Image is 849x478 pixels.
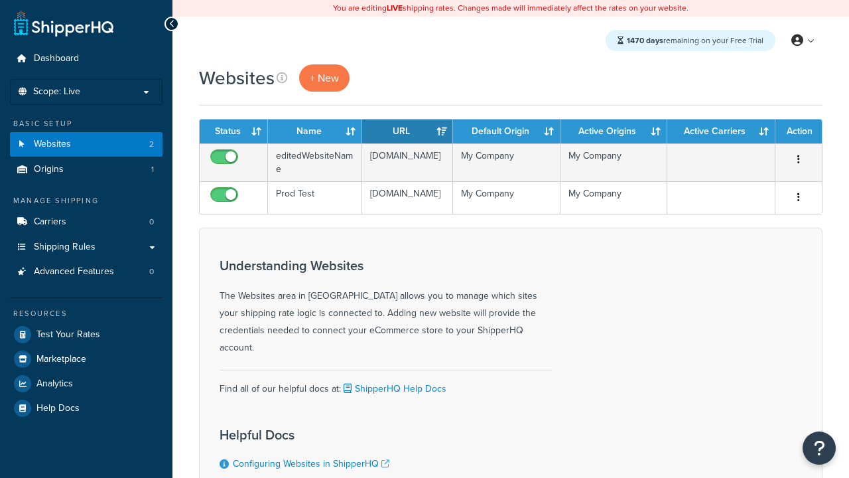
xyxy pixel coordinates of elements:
[268,119,362,143] th: Name: activate to sort column ascending
[387,2,403,14] b: LIVE
[36,354,86,365] span: Marketplace
[10,157,163,182] li: Origins
[560,143,667,181] td: My Company
[36,329,100,341] span: Test Your Rates
[149,266,154,278] span: 0
[149,216,154,228] span: 0
[362,181,453,214] td: [DOMAIN_NAME]
[10,195,163,206] div: Manage Shipping
[220,428,458,442] h3: Helpful Docs
[10,157,163,182] a: Origins 1
[310,70,339,86] span: + New
[10,308,163,319] div: Resources
[10,260,163,284] a: Advanced Features 0
[10,347,163,371] a: Marketplace
[803,432,836,465] button: Open Resource Center
[10,132,163,157] li: Websites
[149,139,154,150] span: 2
[10,118,163,129] div: Basic Setup
[10,372,163,396] a: Analytics
[200,119,268,143] th: Status: activate to sort column ascending
[453,143,560,181] td: My Company
[10,396,163,420] a: Help Docs
[362,119,453,143] th: URL: activate to sort column ascending
[233,457,389,471] a: Configuring Websites in ShipperHQ
[36,403,80,414] span: Help Docs
[10,210,163,234] a: Carriers 0
[560,181,667,214] td: My Company
[199,65,275,91] h1: Websites
[453,119,560,143] th: Default Origin: activate to sort column ascending
[34,53,79,64] span: Dashboard
[10,132,163,157] a: Websites 2
[220,370,551,398] div: Find all of our helpful docs at:
[10,210,163,234] li: Carriers
[220,258,551,357] div: The Websites area in [GEOGRAPHIC_DATA] allows you to manage which sites your shipping rate logic ...
[151,164,154,175] span: 1
[14,10,113,37] a: ShipperHQ Home
[10,235,163,260] a: Shipping Rules
[299,64,350,92] a: + New
[362,143,453,181] td: [DOMAIN_NAME]
[10,46,163,71] a: Dashboard
[34,216,66,228] span: Carriers
[34,139,71,150] span: Websites
[10,323,163,347] a: Test Your Rates
[667,119,775,143] th: Active Carriers: activate to sort column ascending
[34,242,96,253] span: Shipping Rules
[10,260,163,284] li: Advanced Features
[33,86,80,98] span: Scope: Live
[341,382,446,396] a: ShipperHQ Help Docs
[775,119,822,143] th: Action
[606,30,775,51] div: remaining on your Free Trial
[268,143,362,181] td: editedWebsiteName
[220,258,551,273] h3: Understanding Websites
[627,35,663,46] strong: 1470 days
[34,266,114,278] span: Advanced Features
[560,119,667,143] th: Active Origins: activate to sort column ascending
[34,164,64,175] span: Origins
[453,181,560,214] td: My Company
[268,181,362,214] td: Prod Test
[36,378,73,390] span: Analytics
